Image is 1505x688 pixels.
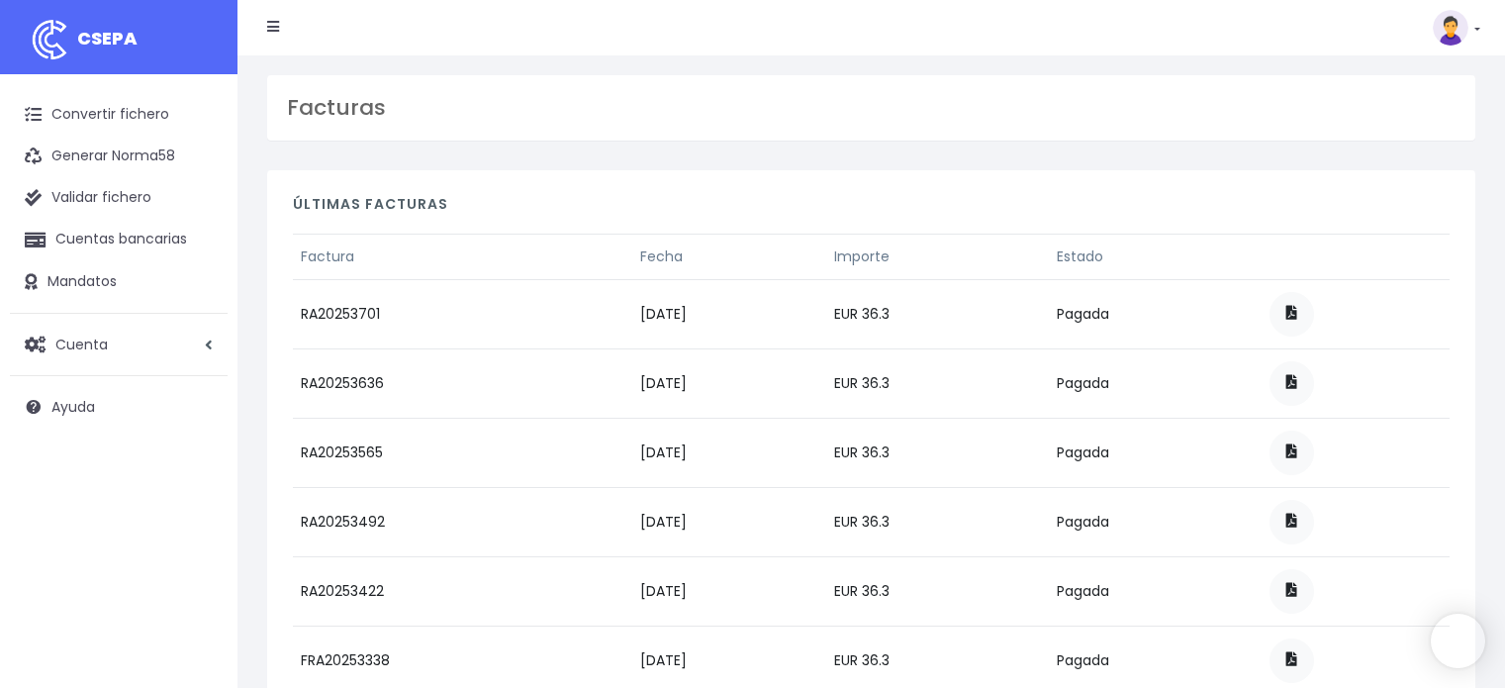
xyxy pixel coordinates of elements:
img: logo [25,15,74,64]
td: [DATE] [632,279,826,348]
td: [DATE] [632,556,826,626]
span: Ayuda [51,397,95,417]
td: EUR 36.3 [826,556,1048,626]
a: Cuentas bancarias [10,219,228,260]
th: Importe [826,234,1048,279]
a: Ayuda [10,386,228,428]
td: EUR 36.3 [826,279,1048,348]
a: Cuenta [10,324,228,365]
a: Generar Norma58 [10,136,228,177]
td: [DATE] [632,487,826,556]
td: EUR 36.3 [826,487,1048,556]
td: Pagada [1049,487,1262,556]
a: Validar fichero [10,177,228,219]
h4: Últimas facturas [293,196,1450,223]
td: [DATE] [632,418,826,487]
td: EUR 36.3 [826,348,1048,418]
h3: Facturas [287,95,1456,121]
td: RA20253636 [293,348,632,418]
a: Mandatos [10,261,228,303]
span: CSEPA [77,26,138,50]
td: Pagada [1049,418,1262,487]
td: EUR 36.3 [826,418,1048,487]
td: RA20253492 [293,487,632,556]
th: Estado [1049,234,1262,279]
td: RA20253565 [293,418,632,487]
td: [DATE] [632,348,826,418]
th: Factura [293,234,632,279]
th: Fecha [632,234,826,279]
td: Pagada [1049,556,1262,626]
span: Cuenta [55,334,108,353]
td: RA20253701 [293,279,632,348]
img: profile [1433,10,1468,46]
td: RA20253422 [293,556,632,626]
td: Pagada [1049,348,1262,418]
td: Pagada [1049,279,1262,348]
a: Convertir fichero [10,94,228,136]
